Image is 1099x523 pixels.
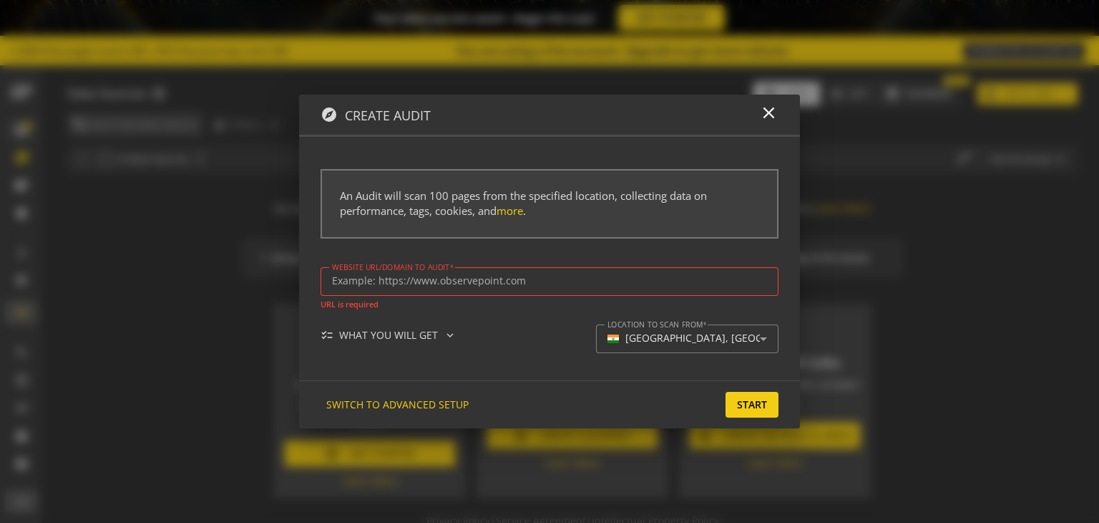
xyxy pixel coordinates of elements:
[321,329,333,342] mat-icon: checklist
[332,275,767,287] input: Example: https://www.observepoint.com
[321,106,338,123] mat-icon: explore
[321,392,474,418] button: SWITCH TO ADVANCED SETUP
[299,95,800,137] op-modal-header: Create Audit
[340,188,707,218] span: An Audit will scan 100 pages from the specified location, collecting data on performance, tags, c...
[444,329,456,342] mat-icon: expand_more
[759,103,778,123] mat-icon: close
[321,296,778,309] mat-error: URL is required
[326,392,469,418] span: SWITCH TO ADVANCED SETUP
[607,319,703,329] mat-label: Location to scan from
[321,325,576,346] mat-expansion-panel-header: WHAT YOU WILL GET
[332,261,449,272] mat-label: Website url/domain to Audit
[726,392,778,418] button: Start
[497,203,523,218] a: more
[345,109,431,123] h4: Create Audit
[321,328,468,342] div: WHAT YOU WILL GET
[625,332,831,345] div: [GEOGRAPHIC_DATA], [GEOGRAPHIC_DATA]
[737,392,767,418] span: Start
